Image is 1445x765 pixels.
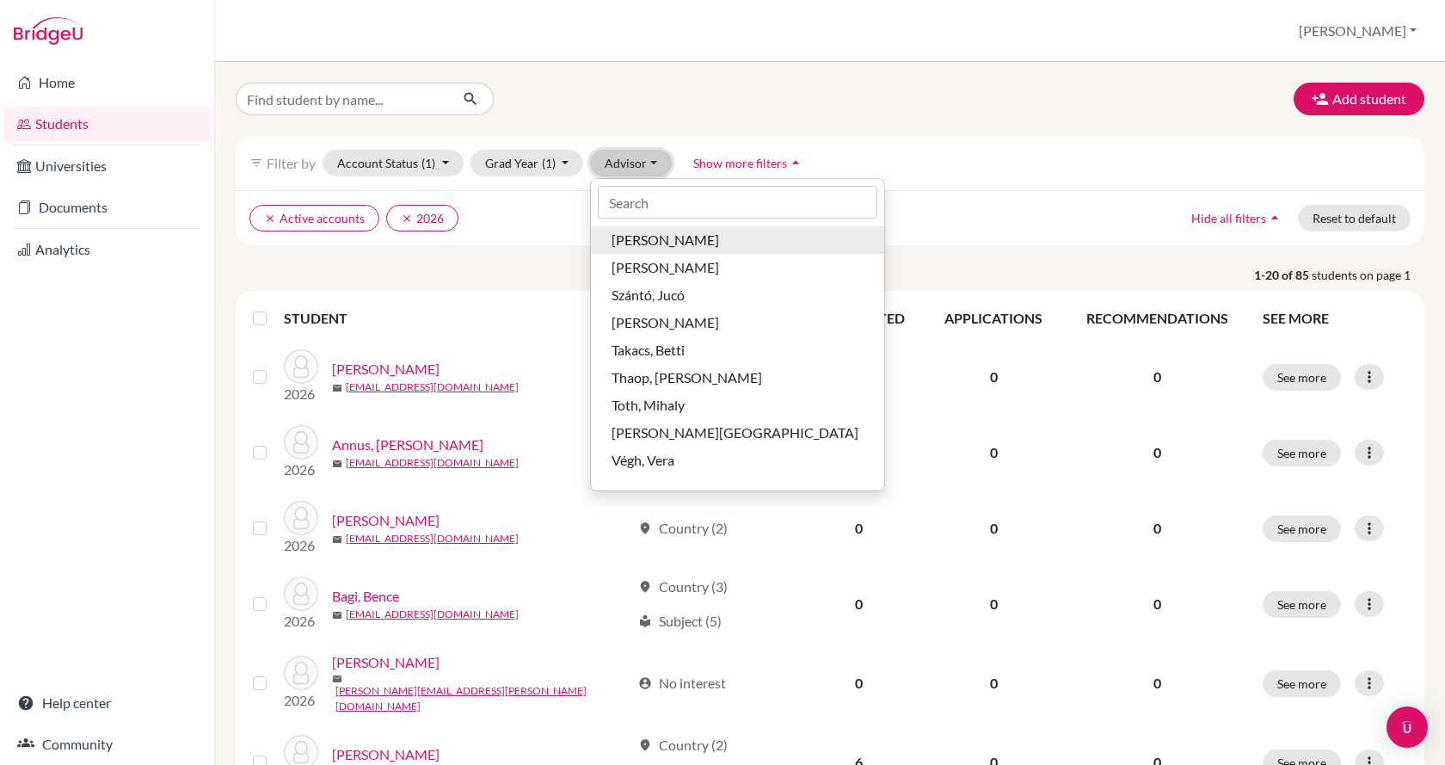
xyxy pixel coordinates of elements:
[332,510,440,531] a: [PERSON_NAME]
[925,415,1063,490] td: 0
[3,65,211,100] a: Home
[638,518,728,539] div: Country (2)
[3,686,211,720] a: Help center
[1291,15,1424,47] button: [PERSON_NAME]
[638,735,728,756] div: Country (2)
[346,455,519,471] a: [EMAIL_ADDRESS][DOMAIN_NAME]
[793,566,925,642] td: 0
[1387,706,1428,748] div: Open Intercom Messenger
[598,186,877,219] input: Search
[612,257,719,278] span: [PERSON_NAME]
[1073,367,1242,387] p: 0
[591,336,884,364] button: Takacs, Betti
[1263,364,1341,391] button: See more
[284,577,318,611] img: Bagi, Bence
[1191,211,1266,225] span: Hide all filters
[332,459,342,469] span: mail
[332,744,440,765] a: [PERSON_NAME]
[3,190,211,225] a: Documents
[3,232,211,267] a: Analytics
[332,652,440,673] a: [PERSON_NAME]
[470,150,584,176] button: Grad Year(1)
[1073,442,1242,463] p: 0
[612,230,719,250] span: [PERSON_NAME]
[249,156,263,170] i: filter_list
[638,577,728,597] div: Country (3)
[925,298,1063,339] th: APPLICATIONS
[284,460,318,480] p: 2026
[591,281,884,309] button: Szántó, Jucó
[3,149,211,183] a: Universities
[1073,594,1242,614] p: 0
[335,683,630,714] a: [PERSON_NAME][EMAIL_ADDRESS][PERSON_NAME][DOMAIN_NAME]
[284,690,318,711] p: 2026
[346,379,519,395] a: [EMAIL_ADDRESS][DOMAIN_NAME]
[793,642,925,725] td: 0
[236,83,449,115] input: Find student by name...
[284,298,628,339] th: STUDENT
[925,566,1063,642] td: 0
[591,447,884,474] button: Végh, Vera
[249,205,379,231] button: clearActive accounts
[590,150,672,176] button: Advisor
[1252,298,1417,339] th: SEE MORE
[612,478,667,498] span: Vígh, Viki
[1263,515,1341,542] button: See more
[267,155,316,171] span: Filter by
[1312,266,1424,284] span: students on page 1
[591,392,884,419] button: Toth, Mihaly
[332,610,342,620] span: mail
[1298,205,1411,231] button: Reset to default
[591,254,884,281] button: [PERSON_NAME]
[284,656,318,690] img: Bálint, Aliz
[1254,266,1312,284] strong: 1-20 of 85
[693,156,787,170] span: Show more filters
[1177,205,1298,231] button: Hide all filtersarrow_drop_up
[284,384,318,404] p: 2026
[612,340,685,361] span: Takacs, Betti
[3,107,211,141] a: Students
[612,395,685,416] span: Toth, Mihaly
[284,535,318,556] p: 2026
[1073,518,1242,539] p: 0
[1063,298,1252,339] th: RECOMMENDATIONS
[542,156,556,170] span: (1)
[421,156,435,170] span: (1)
[332,534,342,545] span: mail
[284,611,318,632] p: 2026
[591,474,884,502] button: Vígh, Viki
[925,490,1063,566] td: 0
[332,435,483,455] a: Annus, [PERSON_NAME]
[591,419,884,447] button: [PERSON_NAME][GEOGRAPHIC_DATA]
[346,531,519,546] a: [EMAIL_ADDRESS][DOMAIN_NAME]
[1266,209,1283,226] i: arrow_drop_up
[332,674,342,684] span: mail
[1263,440,1341,466] button: See more
[332,359,440,379] a: [PERSON_NAME]
[323,150,464,176] button: Account Status(1)
[787,154,804,171] i: arrow_drop_up
[264,213,276,225] i: clear
[590,178,885,491] div: Advisor
[401,213,413,225] i: clear
[3,727,211,762] a: Community
[1073,673,1242,694] p: 0
[14,17,83,45] img: Bridge-U
[679,150,819,176] button: Show more filtersarrow_drop_up
[638,673,726,694] div: No interest
[591,226,884,254] button: [PERSON_NAME]
[925,642,1063,725] td: 0
[591,309,884,336] button: [PERSON_NAME]
[284,349,318,384] img: Ábrahám, Emma
[612,450,674,471] span: Végh, Vera
[638,738,652,752] span: location_on
[1263,670,1341,697] button: See more
[1294,83,1424,115] button: Add student
[638,611,722,632] div: Subject (5)
[591,364,884,392] button: Thaop, [PERSON_NAME]
[925,339,1063,415] td: 0
[332,586,399,607] a: Bagi, Bence
[793,490,925,566] td: 0
[1263,591,1341,618] button: See more
[612,312,719,333] span: [PERSON_NAME]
